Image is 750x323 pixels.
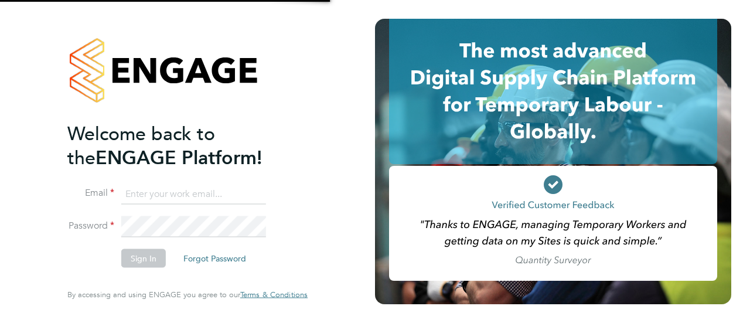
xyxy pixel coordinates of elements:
[67,187,114,199] label: Email
[240,290,308,300] a: Terms & Conditions
[121,183,266,205] input: Enter your work email...
[67,220,114,232] label: Password
[121,249,166,268] button: Sign In
[67,122,215,169] span: Welcome back to the
[67,121,296,169] h2: ENGAGE Platform!
[174,249,255,268] button: Forgot Password
[67,290,308,300] span: By accessing and using ENGAGE you agree to our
